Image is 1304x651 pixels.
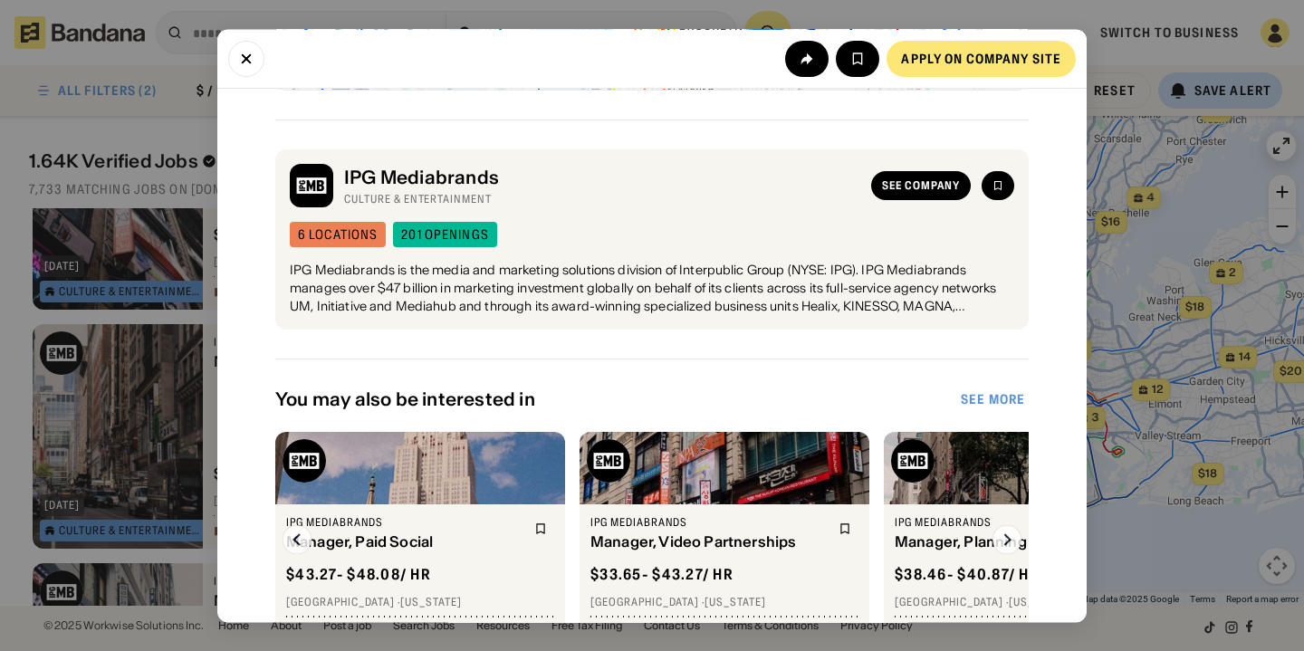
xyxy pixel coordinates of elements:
[590,533,828,550] div: Manager, Video Partnerships
[286,565,431,584] div: $ 43.27 - $48.08 / hr
[961,394,1025,407] div: See more
[344,192,860,206] div: Culture & Entertainment
[283,526,312,555] img: Left Arrow
[290,165,333,208] img: IPG Mediabrands logo
[298,229,378,242] div: 6 locations
[401,229,488,242] div: 201 openings
[286,533,523,550] div: Manager, Paid Social
[895,533,1132,550] div: Manager, Planning
[286,595,554,609] div: [GEOGRAPHIC_DATA] · [US_STATE]
[895,565,1040,584] div: $ 38.46 - $40.87 / hr
[587,440,630,483] img: IPG Mediabrands logo
[992,526,1021,555] img: Right Arrow
[590,595,858,609] div: [GEOGRAPHIC_DATA] · [US_STATE]
[901,52,1061,64] div: Apply on company site
[344,167,860,188] div: IPG Mediabrands
[891,440,935,483] img: IPG Mediabrands logo
[882,181,960,192] div: See company
[590,565,733,584] div: $ 33.65 - $43.27 / hr
[275,389,957,411] div: You may also be interested in
[290,263,1014,316] div: IPG Mediabrands is the media and marketing solutions division of Interpublic Group (NYSE: IPG). I...
[895,595,1163,609] div: [GEOGRAPHIC_DATA] · [US_STATE]
[286,516,523,531] div: IPG Mediabrands
[283,440,326,483] img: IPG Mediabrands logo
[895,516,1132,531] div: IPG Mediabrands
[590,516,828,531] div: IPG Mediabrands
[228,40,264,76] button: Close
